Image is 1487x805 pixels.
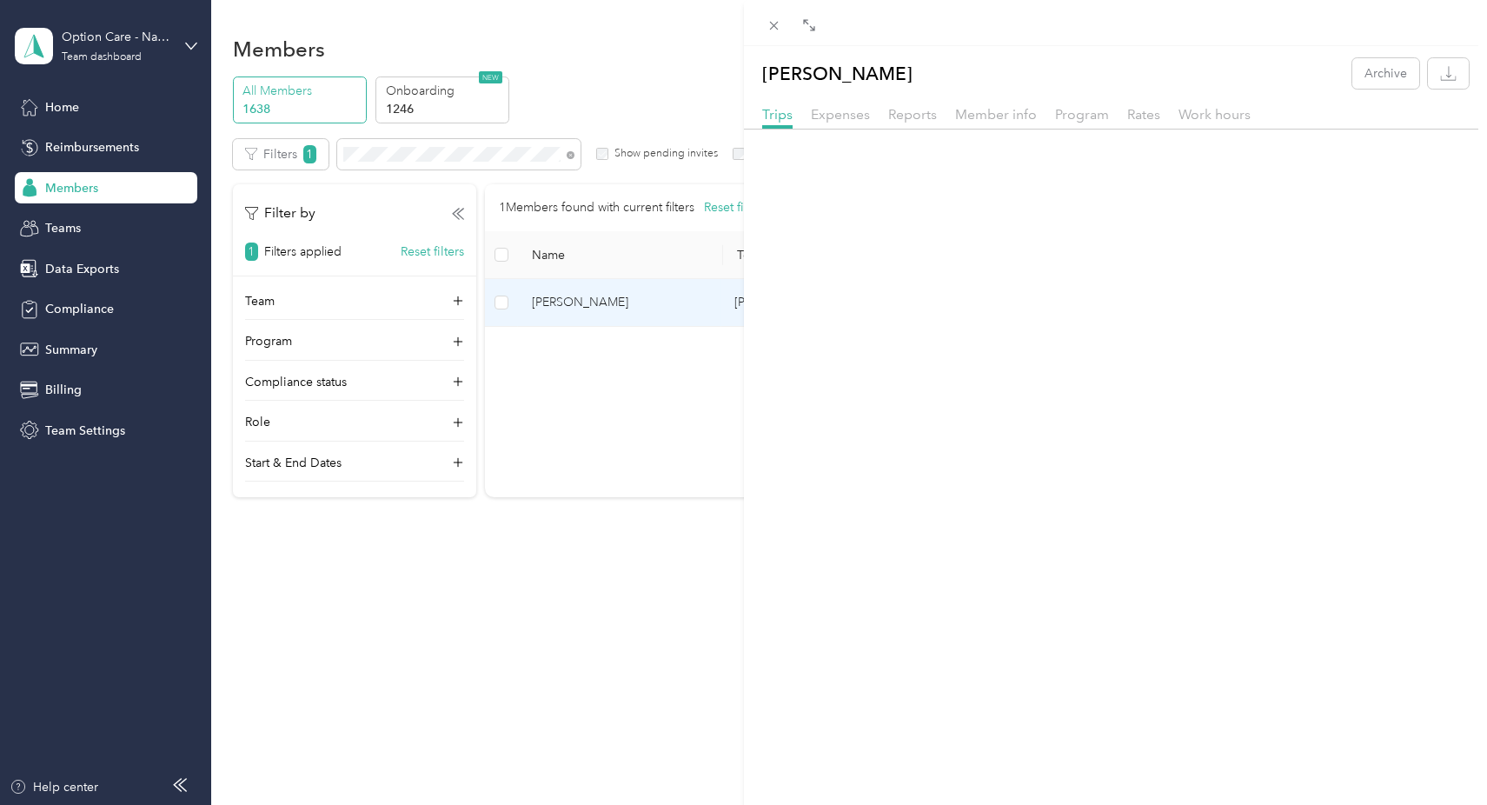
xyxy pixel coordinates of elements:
[762,106,793,123] span: Trips
[1055,106,1109,123] span: Program
[762,58,913,89] p: [PERSON_NAME]
[888,106,937,123] span: Reports
[811,106,870,123] span: Expenses
[1127,106,1160,123] span: Rates
[955,106,1037,123] span: Member info
[1390,708,1487,805] iframe: Everlance-gr Chat Button Frame
[1178,106,1251,123] span: Work hours
[1352,58,1419,89] button: Archive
